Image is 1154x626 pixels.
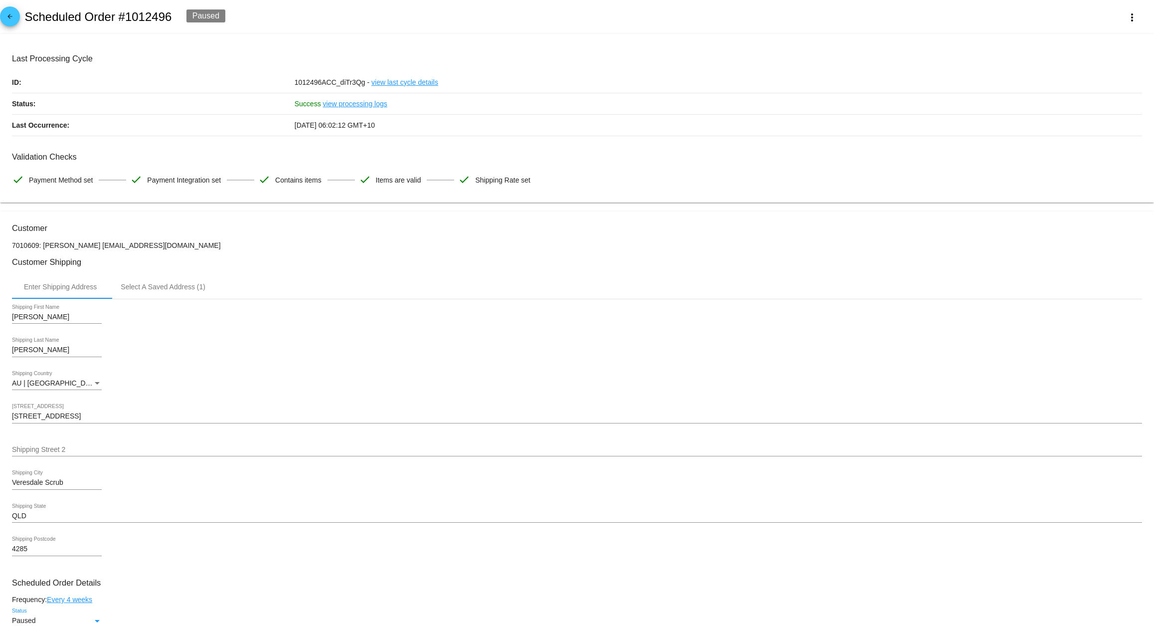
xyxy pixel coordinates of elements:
input: Shipping Last Name [12,346,102,354]
mat-icon: check [130,174,142,186]
span: Paused [12,617,35,625]
mat-icon: more_vert [1126,11,1138,23]
span: [DATE] 06:02:12 GMT+10 [295,121,375,129]
input: Shipping State [12,512,1142,520]
p: Status: [12,93,295,114]
input: Shipping City [12,479,102,487]
input: Shipping Street 2 [12,446,1142,454]
span: Success [295,100,321,108]
a: view processing logs [323,93,387,114]
h3: Customer [12,223,1142,233]
span: AU | [GEOGRAPHIC_DATA] [12,379,100,387]
div: Enter Shipping Address [24,283,97,291]
span: Payment Method set [29,170,93,191]
mat-icon: check [12,174,24,186]
a: Every 4 weeks [47,596,92,604]
mat-select: Status [12,617,102,625]
mat-icon: check [359,174,371,186]
span: Shipping Rate set [475,170,530,191]
div: Paused [186,9,225,22]
h3: Scheduled Order Details [12,578,1142,588]
mat-icon: check [258,174,270,186]
h3: Last Processing Cycle [12,54,1142,63]
mat-select: Shipping Country [12,380,102,388]
a: view last cycle details [371,72,438,93]
h2: Scheduled Order #1012496 [24,10,171,24]
h3: Customer Shipping [12,257,1142,267]
div: Frequency: [12,596,1142,604]
div: Select A Saved Address (1) [121,283,205,291]
span: 1012496ACC_diTr3Qg - [295,78,369,86]
mat-icon: check [458,174,470,186]
input: Shipping Street 1 [12,413,1142,420]
p: ID: [12,72,295,93]
mat-icon: arrow_back [4,13,16,25]
input: Shipping Postcode [12,545,102,553]
h3: Validation Checks [12,152,1142,162]
input: Shipping First Name [12,313,102,321]
p: Last Occurrence: [12,115,295,136]
span: Payment Integration set [147,170,221,191]
span: Items are valid [376,170,421,191]
p: 7010609: [PERSON_NAME] [EMAIL_ADDRESS][DOMAIN_NAME] [12,241,1142,249]
span: Contains items [275,170,322,191]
